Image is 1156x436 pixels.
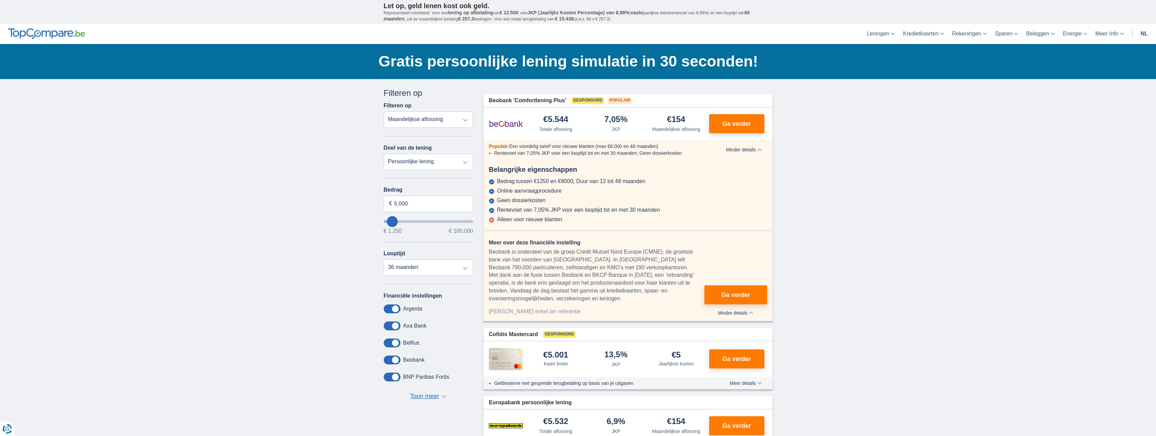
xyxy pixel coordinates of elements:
[403,323,426,329] label: Axa Bank
[384,187,473,193] label: Bedrag
[704,308,767,316] button: Minder details
[539,126,572,133] div: Totale aflossing
[721,292,750,298] span: Ga verder
[631,10,643,15] span: vaste
[384,293,442,299] label: Financiële instellingen
[384,87,473,99] div: Filteren op
[718,311,753,315] span: Minder details
[489,348,523,370] img: product.pl.alt Cofidis CC
[384,10,750,21] span: 60 maanden
[572,97,604,104] span: Gesponsord
[544,360,568,367] div: Kaart limiet
[612,126,620,133] div: JKP
[384,228,402,234] span: € 1.250
[483,165,773,175] div: Belangrijke eigenschappen
[403,374,450,380] label: BNP Paribas Fortis
[458,16,474,21] span: € 257,3
[384,103,412,109] label: Filteren op
[8,28,85,39] img: TopCompare
[543,331,575,338] span: Gesponsord
[1091,24,1128,44] a: Meer Info
[1137,24,1152,44] a: nl
[448,10,493,15] span: lening op afbetaling
[652,126,700,133] div: Maandelijkse aflossing
[709,114,764,133] button: Ga verder
[489,115,523,132] img: product.pl.alt Beobank
[709,349,764,369] button: Ga verder
[612,428,620,435] div: JKP
[722,121,751,127] span: Ga verder
[704,285,767,304] button: Ga verder
[667,417,685,426] div: €154
[991,24,1022,44] a: Sparen
[497,216,562,223] div: Alleen voor nieuwe klanten
[722,423,751,429] span: Ga verder
[667,115,685,124] div: €154
[604,115,628,124] div: 7,05%
[709,416,764,435] button: Ga verder
[725,380,767,386] button: Meer details
[659,360,694,367] div: Jaarlijkse kosten
[489,97,566,105] span: Beobank 'Comfortlening Plus'
[384,2,773,10] p: Let op, geld lenen kost ook geld.
[948,24,991,44] a: Rekeningen
[497,178,645,184] div: Bedrag tussen €1250 en €8000; Duur van 12 tot 48 maanden
[604,350,628,360] div: 13,5%
[403,357,425,363] label: Beobank
[442,395,447,398] span: ▼
[408,392,449,401] button: Toon meer ▼
[483,143,710,150] div: :
[494,380,705,387] li: Geldreserve met gespreide terugbetaling op basis van je uitgaven
[384,145,432,151] label: Doel van de lening
[509,144,658,149] span: Een voordelig tarief voor nieuwe klanten (max €8.000 en 48 maanden)
[543,351,568,359] div: €5.001
[555,16,574,21] span: € 15.438
[606,417,625,426] div: 6,9%
[494,150,705,156] li: Rentevoet van 7,05% JKP voor een looptijd tot en met 30 maanden; Geen dossierkosten
[497,188,561,194] div: Online aanvraagprocedure
[543,115,568,124] div: €5.544
[721,147,767,152] button: Minder details
[379,51,773,72] h1: Gratis persoonlijke lening simulatie in 30 seconden!
[489,331,538,339] span: Cofidis Mastercard
[672,351,681,359] div: €5
[384,10,773,22] p: Representatief voorbeeld: Voor een van , een ( jaarlijkse debetrentevoet van 8,99%) en een loopti...
[489,399,572,407] span: Europabank persoonlijke lening
[652,428,700,435] div: Maandelijkse aflossing
[539,428,572,435] div: Totale aflossing
[722,356,751,362] span: Ga verder
[500,10,518,15] span: € 12.500
[489,308,704,316] div: [PERSON_NAME] enkel ter referentie
[1059,24,1091,44] a: Energie
[527,10,629,15] span: JKP (Jaarlijks Kosten Percentage) van 8,99%
[1022,24,1059,44] a: Beleggen
[384,220,473,223] input: wantToBorrow
[899,24,948,44] a: Kredietkaarten
[863,24,899,44] a: Leningen
[489,239,704,247] div: Meer over deze financiële instelling
[389,200,392,208] span: €
[403,306,422,312] label: Argenta
[449,228,473,234] span: € 100.000
[489,144,508,149] span: Populair
[497,207,660,213] div: Rentevoet van 7,05% JKP voor een looptijd tot en met 30 maanden
[543,417,568,426] div: €5.532
[410,392,439,401] span: Toon meer
[384,251,405,257] label: Looptijd
[489,248,704,303] div: Beobank is onderdeel van de groep Crédit Mutuel Nord Europe (CMNE), de grootste bank van het noor...
[497,197,545,204] div: Geen dossierkosten
[730,381,762,386] span: Meer details
[608,97,632,104] span: Populair
[612,361,620,368] div: JKP
[489,417,523,434] img: product.pl.alt Europabank
[726,147,762,152] span: Minder details
[403,340,420,346] label: Belfius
